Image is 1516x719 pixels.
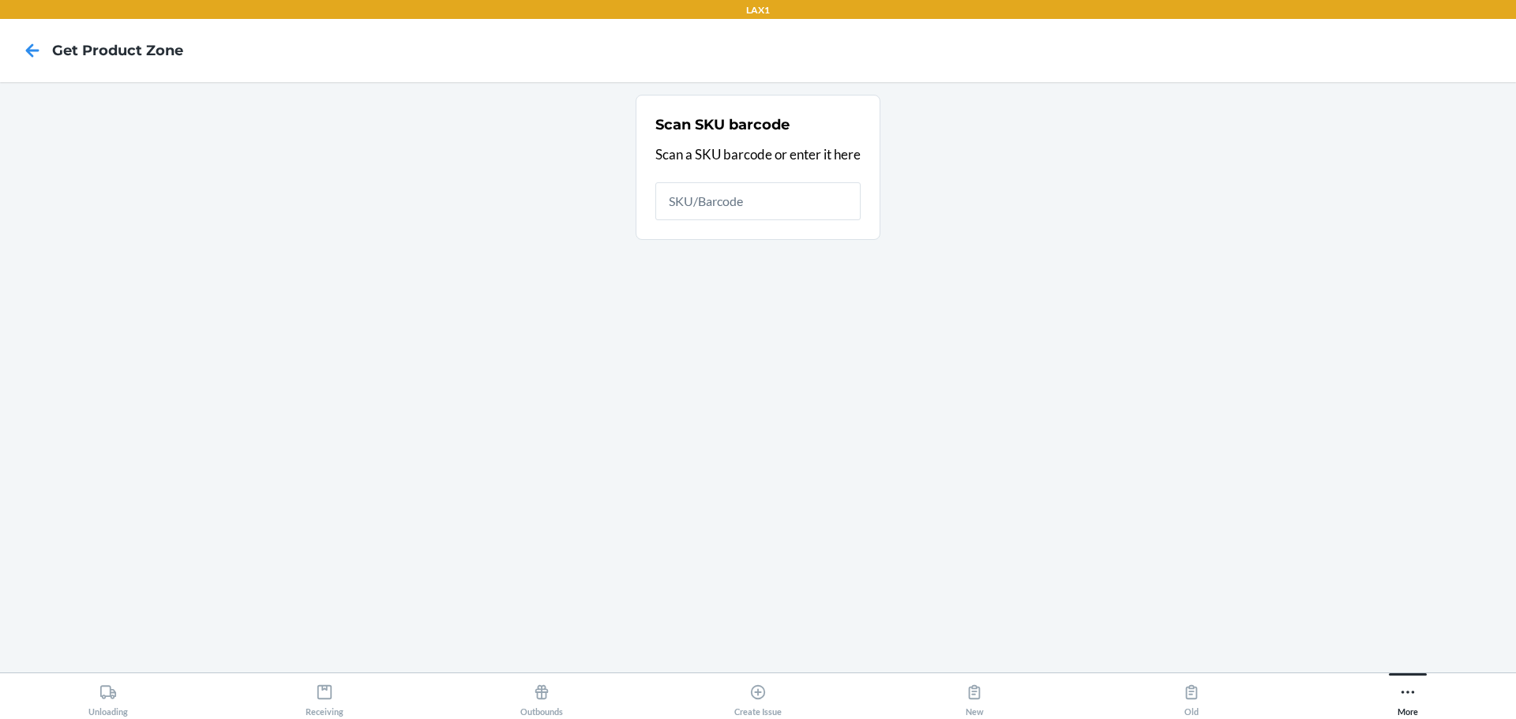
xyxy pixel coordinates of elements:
button: New [866,673,1083,717]
button: Old [1083,673,1299,717]
div: More [1398,677,1418,717]
p: LAX1 [746,3,770,17]
div: Old [1183,677,1200,717]
button: More [1300,673,1516,717]
div: Create Issue [734,677,782,717]
p: Scan a SKU barcode or enter it here [655,144,861,165]
div: Outbounds [520,677,563,717]
h4: Get Product Zone [52,40,183,61]
button: Outbounds [433,673,650,717]
input: SKU/Barcode [655,182,861,220]
button: Create Issue [650,673,866,717]
div: New [966,677,984,717]
div: Receiving [306,677,343,717]
div: Unloading [88,677,128,717]
button: Receiving [216,673,433,717]
h2: Scan SKU barcode [655,114,790,135]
